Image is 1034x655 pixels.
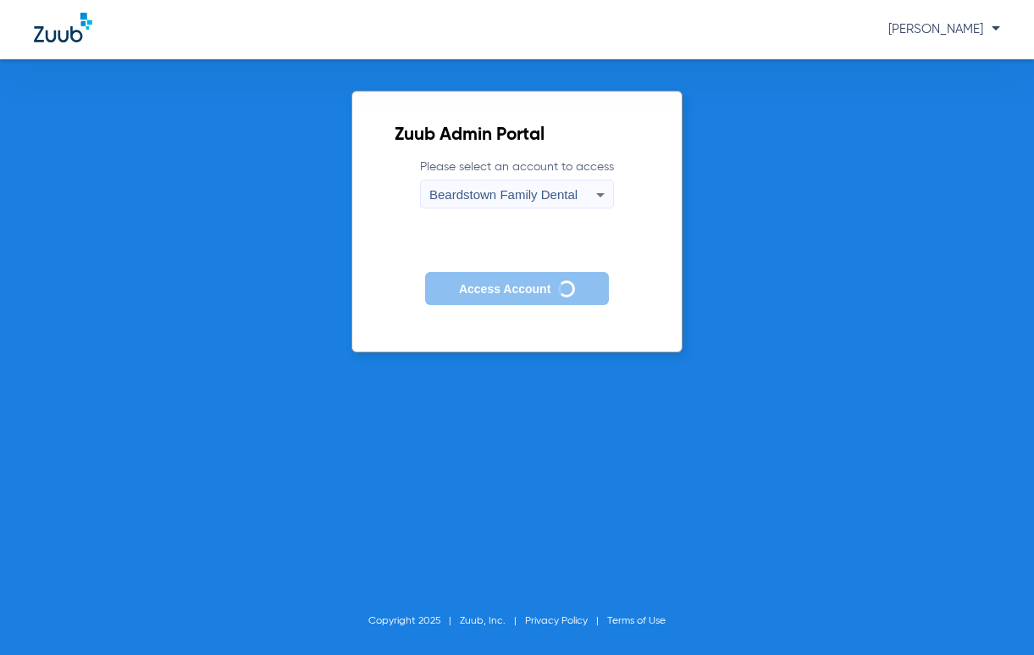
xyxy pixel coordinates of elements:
li: Zuub, Inc. [460,613,525,630]
span: Beardstown Family Dental [429,187,578,202]
button: Access Account [425,272,609,305]
a: Privacy Policy [525,616,588,626]
img: Zuub Logo [34,13,92,42]
a: Terms of Use [607,616,666,626]
span: [PERSON_NAME] [888,23,1000,36]
h2: Zuub Admin Portal [395,127,639,144]
span: Access Account [459,282,550,296]
li: Copyright 2025 [368,613,460,630]
label: Please select an account to access [420,158,614,208]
